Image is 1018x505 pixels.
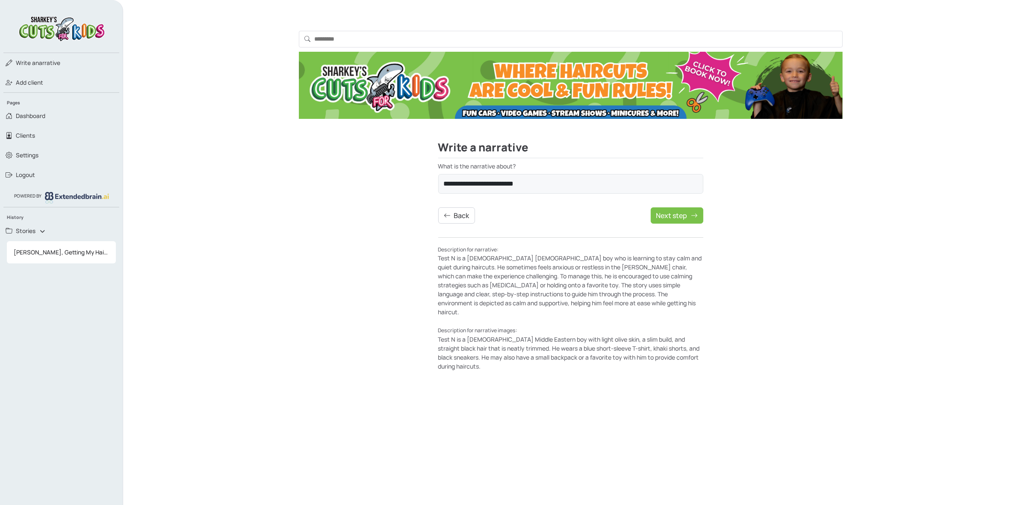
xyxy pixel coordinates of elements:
div: Test N is a [DEMOGRAPHIC_DATA] [DEMOGRAPHIC_DATA] boy who is learning to stay calm and quiet duri... [438,245,703,316]
div: Test N is a [DEMOGRAPHIC_DATA] Middle Eastern boy with light olive skin, a slim build, and straig... [438,325,703,370]
span: Write a [16,59,35,67]
button: Back [438,207,475,224]
span: Logout [16,171,35,179]
span: narrative [16,59,60,67]
small: Description for narrative: [438,246,499,253]
img: logo [45,192,109,203]
small: Description for narrative images: [438,327,518,334]
span: Dashboard [16,112,45,120]
span: Stories [16,227,35,235]
span: Settings [16,151,38,159]
span: Clients [16,131,35,140]
img: Ad Banner [299,52,843,119]
a: [PERSON_NAME], Getting My Haircut at [PERSON_NAME] [7,245,116,260]
button: Next step [651,207,703,224]
img: logo [17,14,106,42]
span: [PERSON_NAME], Getting My Haircut at [PERSON_NAME] [10,245,112,260]
span: Add client [16,78,43,87]
h2: Write a narrative [438,141,703,158]
label: What is the narrative about? [438,162,703,171]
